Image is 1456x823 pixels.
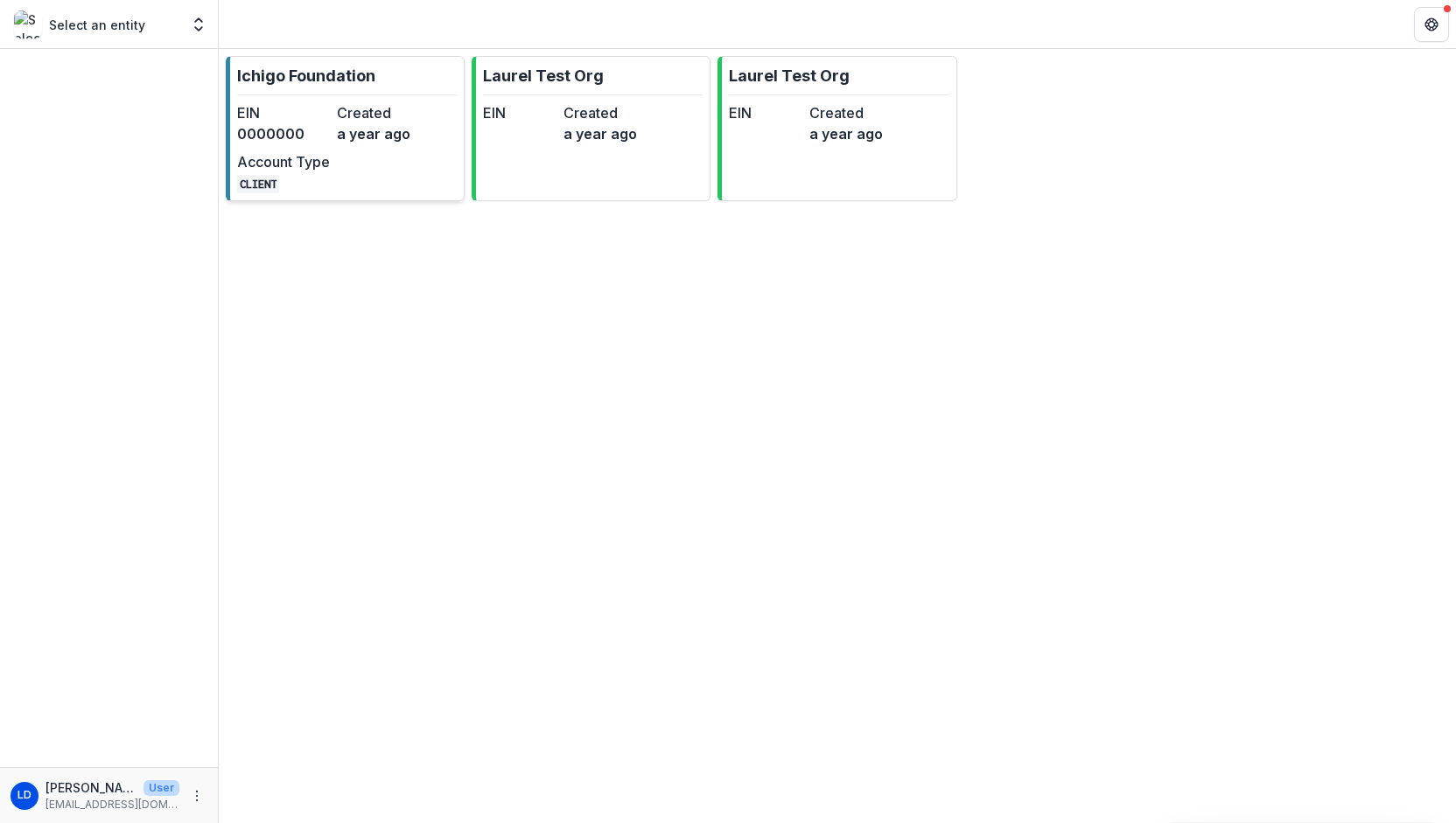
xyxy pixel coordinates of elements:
[237,175,279,193] code: CLIENT
[237,102,330,123] dt: EIN
[237,151,330,172] dt: Account Type
[45,778,136,797] p: [PERSON_NAME]
[226,56,465,201] a: Ichigo FoundationEIN0000000Createda year agoAccount TypeCLIENT
[1414,7,1449,42] button: Get Help
[14,10,42,38] img: Select an entity
[729,64,850,87] p: Laurel Test Org
[729,102,802,123] dt: EIN
[563,102,637,123] dt: Created
[483,64,604,87] p: Laurel Test Org
[337,123,430,144] dd: a year ago
[237,64,375,87] p: Ichigo Foundation
[237,123,330,144] dd: 0000000
[17,790,31,801] div: Laurel Dumont
[809,102,883,123] dt: Created
[483,102,556,123] dt: EIN
[143,780,179,796] p: User
[49,16,145,34] p: Select an entity
[186,7,211,42] button: Open entity switcher
[186,785,207,806] button: More
[563,123,637,144] dd: a year ago
[717,56,956,201] a: Laurel Test OrgEINCreateda year ago
[337,102,430,123] dt: Created
[472,56,710,201] a: Laurel Test OrgEINCreateda year ago
[45,797,179,813] p: [EMAIL_ADDRESS][DOMAIN_NAME]
[809,123,883,144] dd: a year ago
